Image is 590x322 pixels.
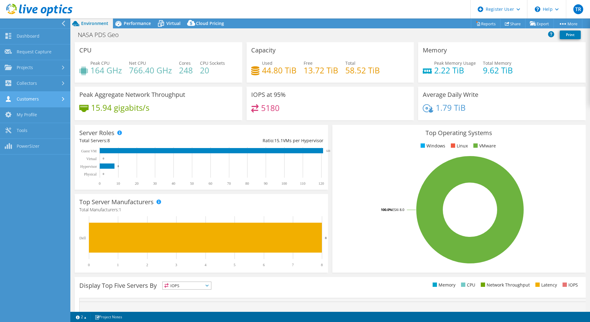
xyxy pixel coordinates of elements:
a: Project Notes [90,313,127,321]
tspan: 100.0% [381,207,392,212]
text: 110 [300,181,305,186]
h4: 58.52 TiB [345,67,380,74]
span: CPU Sockets [200,60,225,66]
span: 8 [107,138,110,143]
a: Print [560,31,581,39]
span: IOPS [163,282,211,289]
li: IOPS [561,282,578,288]
text: 3 [175,263,177,267]
text: 2 [146,263,148,267]
text: Virtual [86,157,97,161]
h4: 164 GHz [90,67,122,74]
span: 1 [119,207,121,213]
span: Net CPU [129,60,146,66]
text: Physical [84,172,97,176]
li: Network Throughput [479,282,530,288]
li: Latency [534,282,557,288]
h3: Top Server Manufacturers [79,199,154,205]
text: 8 [118,165,119,168]
h3: Average Daily Write [423,91,478,98]
span: Performance [124,20,151,26]
span: Peak Memory Usage [434,60,476,66]
text: 0 [103,157,104,160]
span: Total [345,60,355,66]
text: 30 [153,181,157,186]
h4: 5180 [261,105,280,111]
h4: 13.72 TiB [304,67,338,74]
text: 5 [234,263,235,267]
text: 7 [292,263,294,267]
tspan: ESXi 8.0 [392,207,404,212]
text: Dell [79,236,86,240]
text: 20 [135,181,139,186]
span: Total Memory [483,60,511,66]
h1: NASA PDS Geo [75,31,128,38]
a: Share [500,19,526,28]
h3: IOPS at 95% [251,91,286,98]
text: 60 [209,181,212,186]
text: 0 [88,263,90,267]
a: Export [525,19,554,28]
text: 0 [99,181,101,186]
text: 90 [264,181,268,186]
h4: 1.79 TiB [436,104,466,111]
svg: \n [535,6,540,12]
text: 100 [281,181,287,186]
h4: Total Manufacturers: [79,206,323,213]
span: Free [304,60,313,66]
span: Environment [81,20,108,26]
h4: 2.22 TiB [434,67,476,74]
span: Peak CPU [90,60,110,66]
h3: Top Operating Systems [337,130,581,136]
text: 120 [318,181,324,186]
h4: 20 [200,67,225,74]
li: Memory [431,282,455,288]
li: VMware [472,142,496,149]
text: 8 [325,236,327,240]
text: 40 [172,181,175,186]
text: 10 [116,181,120,186]
text: 4 [205,263,206,267]
a: Reports [471,19,501,28]
a: 2 [72,313,91,321]
text: 1 [117,263,119,267]
span: Cores [179,60,191,66]
span: Used [262,60,272,66]
text: 70 [227,181,231,186]
text: Hypervisor [80,164,97,169]
h3: Peak Aggregate Network Throughput [79,91,185,98]
span: 15.1 [274,138,283,143]
span: Cloud Pricing [196,20,224,26]
div: Total Servers: [79,137,201,144]
li: CPU [459,282,475,288]
text: 50 [190,181,194,186]
h3: Memory [423,47,447,54]
text: 0 [103,172,104,175]
li: Linux [449,142,468,149]
span: TR [573,4,583,14]
h3: Server Roles [79,130,114,136]
h4: 766.40 GHz [129,67,172,74]
h3: Capacity [251,47,276,54]
h4: 248 [179,67,193,74]
h3: CPU [79,47,92,54]
h4: 9.62 TiB [483,67,513,74]
span: Virtual [166,20,181,26]
text: 80 [245,181,249,186]
a: More [554,19,582,28]
text: Guest VM [81,149,97,153]
li: Windows [419,142,445,149]
text: 121 [326,149,330,152]
text: 8 [321,263,323,267]
text: 6 [263,263,265,267]
h4: 15.94 gigabits/s [91,104,149,111]
h4: 44.80 TiB [262,67,297,74]
div: Ratio: VMs per Hypervisor [201,137,323,144]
